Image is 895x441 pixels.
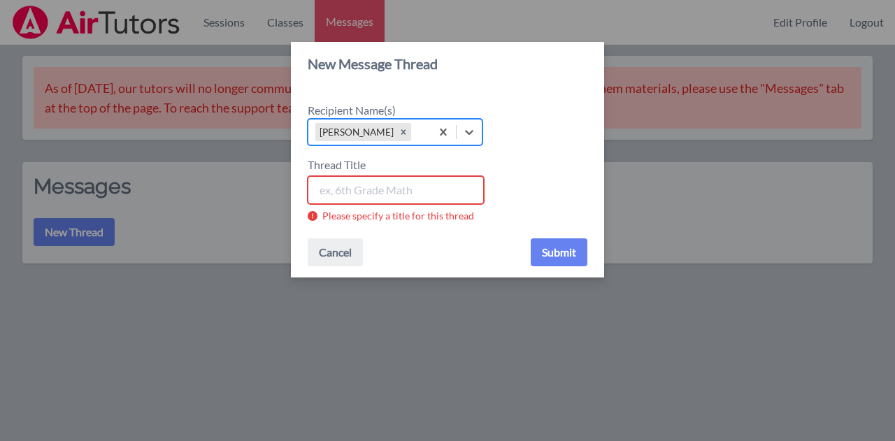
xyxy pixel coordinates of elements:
[308,238,363,266] button: Cancel
[308,157,374,176] label: Thread Title
[291,42,604,85] header: New Message Thread
[308,176,484,204] input: ex, 6th Grade Math
[414,124,415,140] input: Recipient Name(s)[PERSON_NAME]
[308,103,396,117] span: Recipient Name(s)
[531,238,587,266] button: Submit
[322,210,474,222] p: Please specify a title for this thread
[315,123,396,141] div: [PERSON_NAME]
